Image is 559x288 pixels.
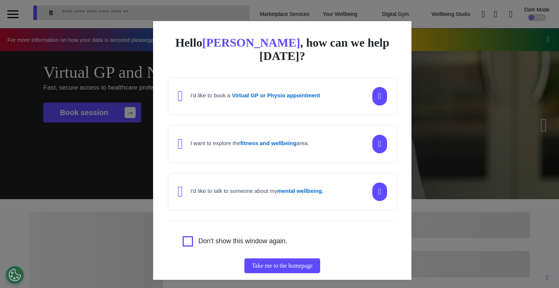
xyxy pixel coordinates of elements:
h4: I want to explore the area. [190,140,309,147]
strong: mental wellbeing. [277,188,323,194]
button: Open Preferences [6,266,24,284]
button: Take me to the homepage [244,258,320,273]
strong: fitness and wellbeing [240,140,297,146]
h4: I'd like to book a [190,92,320,99]
span: [PERSON_NAME] [202,36,300,49]
h4: I'd like to talk to someone about my [190,188,323,194]
label: Don't show this window again. [198,236,287,247]
div: Hello , how can we help [DATE]? [168,36,396,63]
input: Agree to privacy policy [183,236,193,247]
strong: Virtual GP or Physio appointment [232,92,320,98]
